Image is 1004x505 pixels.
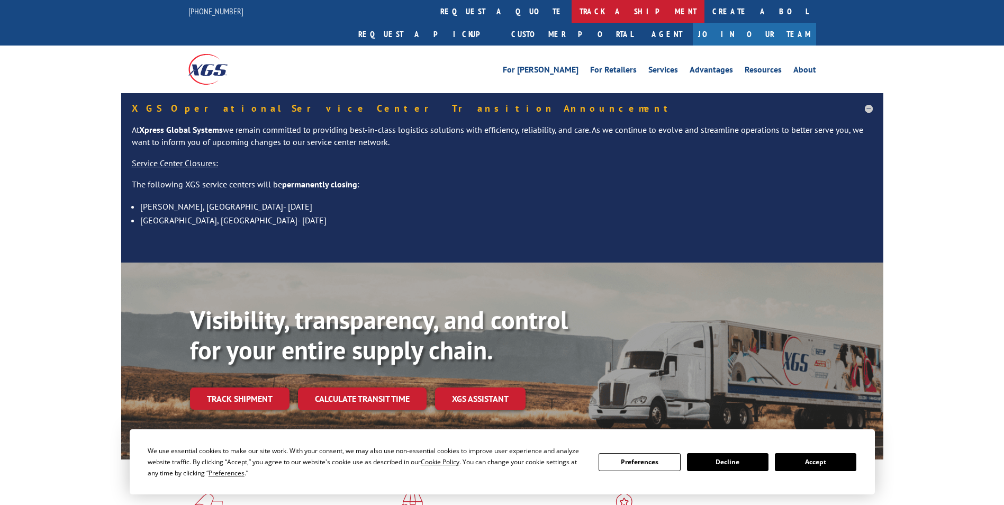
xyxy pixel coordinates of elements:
[209,468,245,477] span: Preferences
[190,387,290,410] a: Track shipment
[139,124,223,135] strong: Xpress Global Systems
[503,66,578,77] a: For [PERSON_NAME]
[435,387,526,410] a: XGS ASSISTANT
[793,66,816,77] a: About
[140,213,873,227] li: [GEOGRAPHIC_DATA], [GEOGRAPHIC_DATA]- [DATE]
[132,124,873,158] p: At we remain committed to providing best-in-class logistics solutions with efficiency, reliabilit...
[693,23,816,46] a: Join Our Team
[590,66,637,77] a: For Retailers
[282,179,357,190] strong: permanently closing
[298,387,427,410] a: Calculate transit time
[350,23,503,46] a: Request a pickup
[130,429,875,494] div: Cookie Consent Prompt
[648,66,678,77] a: Services
[775,453,856,471] button: Accept
[641,23,693,46] a: Agent
[503,23,641,46] a: Customer Portal
[599,453,680,471] button: Preferences
[190,303,568,367] b: Visibility, transparency, and control for your entire supply chain.
[690,66,733,77] a: Advantages
[132,178,873,200] p: The following XGS service centers will be :
[745,66,782,77] a: Resources
[687,453,768,471] button: Decline
[148,445,586,479] div: We use essential cookies to make our site work. With your consent, we may also use non-essential ...
[132,104,873,113] h5: XGS Operational Service Center Transition Announcement
[140,200,873,213] li: [PERSON_NAME], [GEOGRAPHIC_DATA]- [DATE]
[132,158,218,168] u: Service Center Closures:
[421,457,459,466] span: Cookie Policy
[188,6,243,16] a: [PHONE_NUMBER]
